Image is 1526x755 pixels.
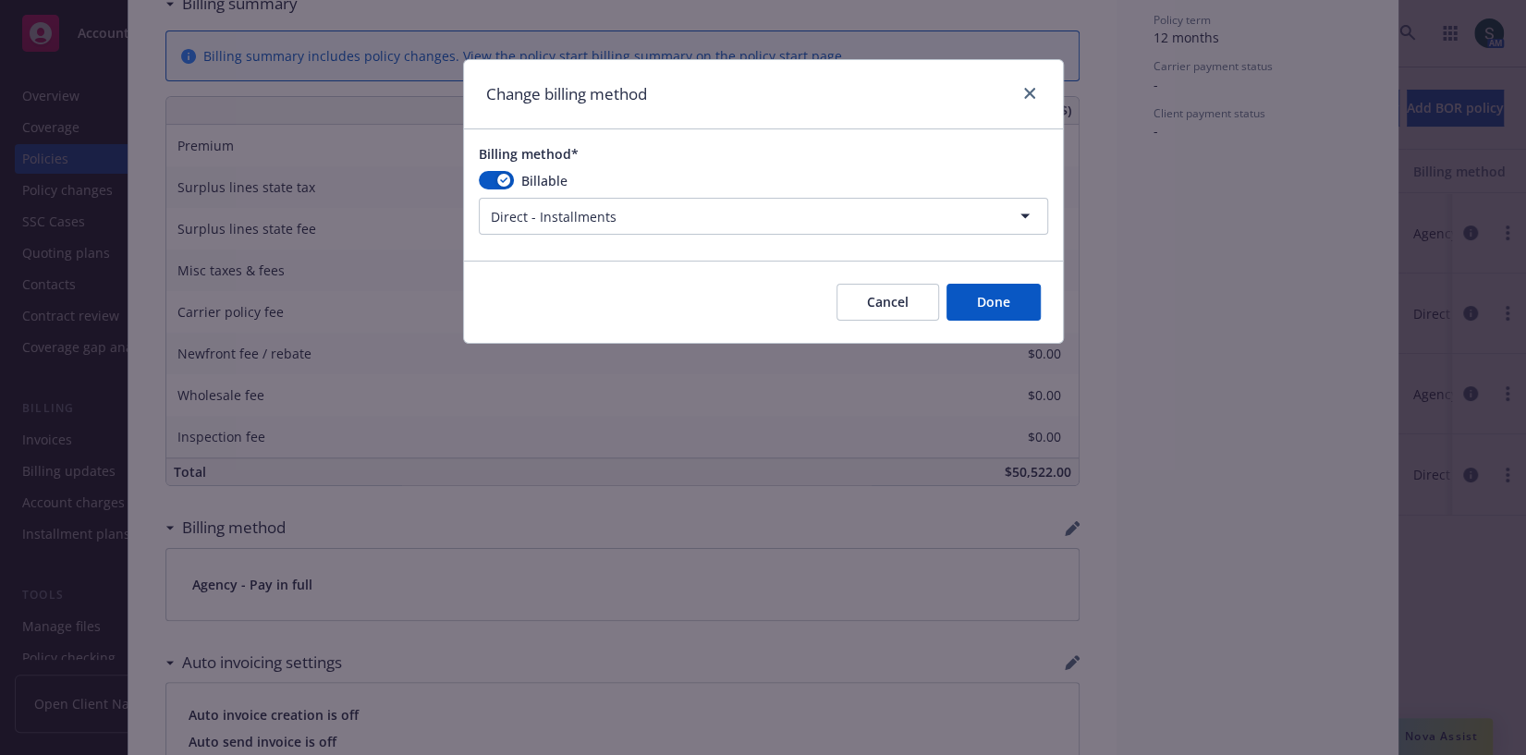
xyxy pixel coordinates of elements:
button: Done [946,284,1041,321]
a: close [1019,82,1041,104]
button: Cancel [836,284,939,321]
span: Billing method* [479,145,579,163]
h1: Change billing method [486,82,647,106]
div: Billable [479,171,1048,190]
